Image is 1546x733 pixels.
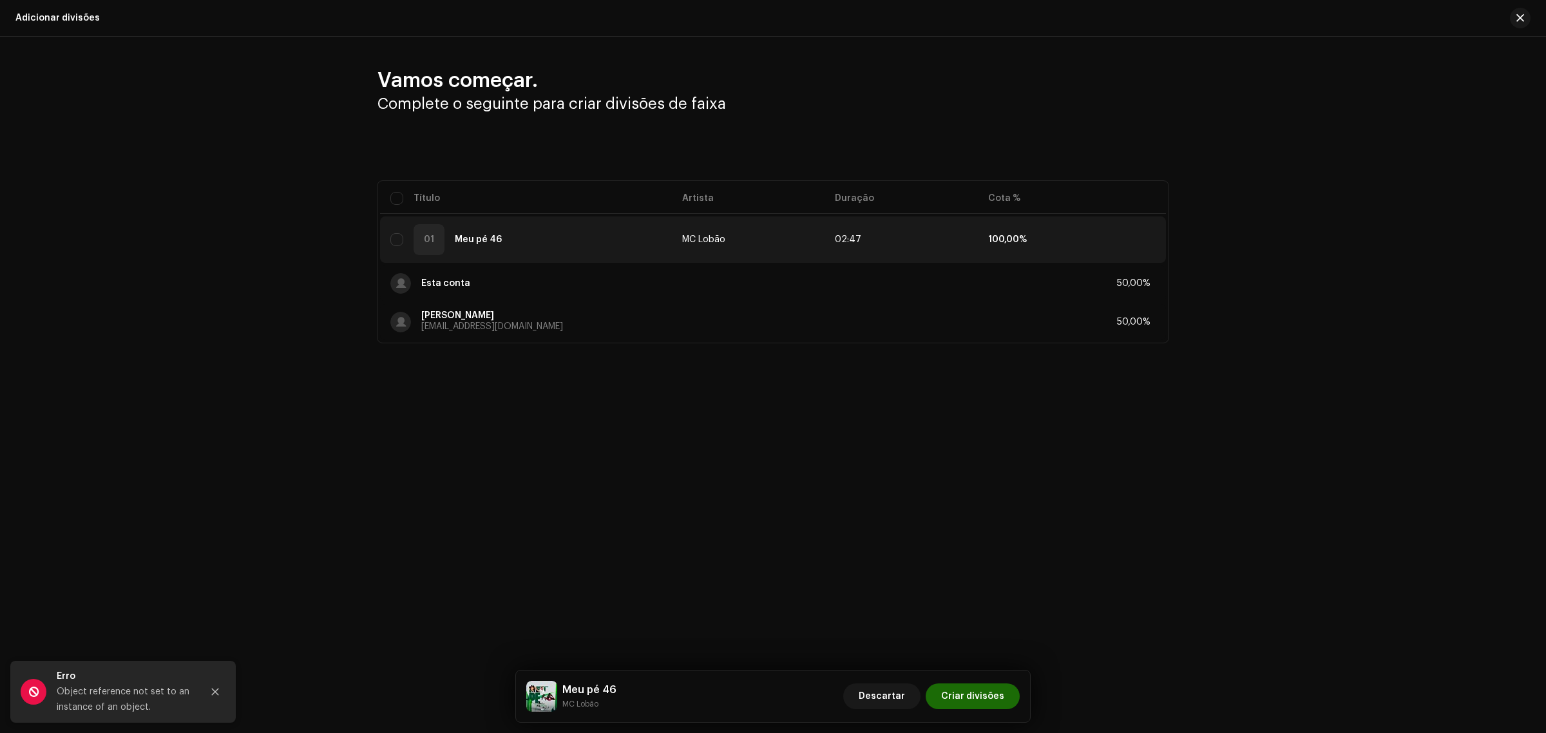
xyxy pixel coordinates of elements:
[455,235,502,244] strong: Meu pé 46
[377,68,1169,93] h2: Vamos começar.
[1117,318,1150,327] div: 50,00%
[57,684,192,715] div: Object reference not set to an instance of an object.
[988,235,1027,244] strong: 100,00%
[414,224,444,255] div: 01
[377,93,1169,114] h3: Complete o seguinte para criar divisões de faixa
[421,320,563,334] p: [EMAIL_ADDRESS][DOMAIN_NAME]
[202,679,228,705] button: Close
[1117,279,1150,288] div: 50,00%
[562,698,616,710] small: Meu pé 46
[682,235,725,244] span: MC Lobão
[421,279,470,288] strong: Esta conta
[526,681,557,712] img: 05c591ed-0e68-48e0-ac8e-f9f7a5af7864
[57,669,192,684] div: Erro
[843,683,921,709] button: Descartar
[926,683,1020,709] button: Criar divisões
[421,311,494,320] strong: [PERSON_NAME]
[835,235,861,244] span: 167
[859,683,905,709] span: Descartar
[562,682,616,698] h5: Meu pé 46
[941,683,1004,709] span: Criar divisões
